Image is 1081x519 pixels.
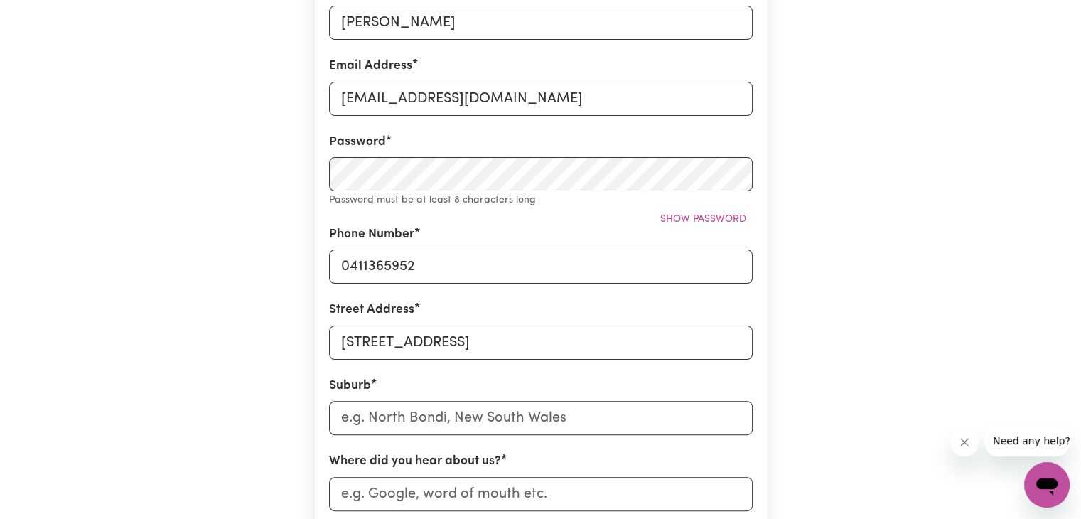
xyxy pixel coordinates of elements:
button: Show password [654,208,753,230]
label: Email Address [329,57,412,75]
span: Need any help? [9,10,86,21]
input: e.g. 221B Victoria St [329,326,753,360]
input: e.g. daniela.d88@gmail.com [329,82,753,116]
span: Show password [660,214,746,225]
small: Password must be at least 8 characters long [329,195,536,205]
input: e.g. North Bondi, New South Wales [329,401,753,435]
iframe: Close message [950,428,979,456]
iframe: Button to launch messaging window [1024,462,1070,508]
label: Suburb [329,377,371,395]
label: Where did you hear about us? [329,452,501,471]
iframe: Message from company [984,425,1070,456]
input: e.g. Google, word of mouth etc. [329,477,753,511]
input: e.g. 0412 345 678 [329,250,753,284]
label: Phone Number [329,225,414,244]
label: Password [329,133,386,151]
input: e.g. Daniela [329,6,753,40]
label: Street Address [329,301,414,319]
